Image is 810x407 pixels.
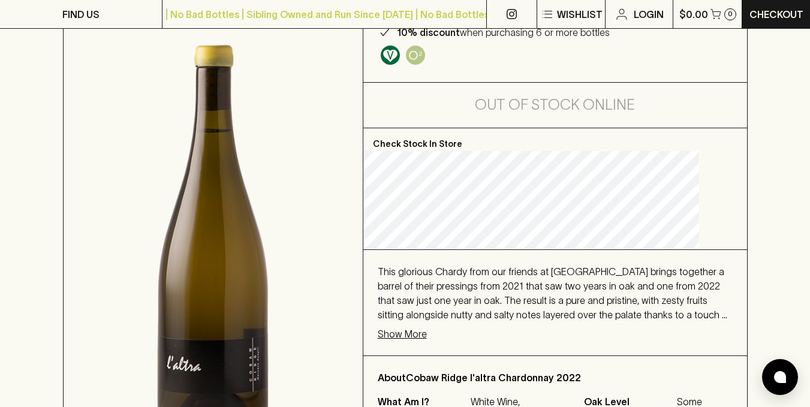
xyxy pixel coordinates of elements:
[378,327,427,341] p: Show More
[62,7,100,22] p: FIND US
[397,27,460,38] b: 10% discount
[406,46,425,65] img: Oxidative
[378,370,733,385] p: About Cobaw Ridge l'altra Chardonnay 2022
[634,7,664,22] p: Login
[378,43,403,68] a: Made without the use of any animal products.
[557,7,603,22] p: Wishlist
[475,95,635,114] h5: Out of Stock Online
[397,25,610,40] p: when purchasing 6 or more bottles
[381,46,400,65] img: Vegan
[679,7,708,22] p: $0.00
[363,128,747,151] p: Check Stock In Store
[403,43,428,68] a: Controlled exposure to oxygen, adding complexity and sometimes developed characteristics.
[378,266,731,334] span: This glorious Chardy from our friends at [GEOGRAPHIC_DATA] brings together a barrel of their pres...
[749,7,803,22] p: Checkout
[728,11,733,17] p: 0
[774,371,786,383] img: bubble-icon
